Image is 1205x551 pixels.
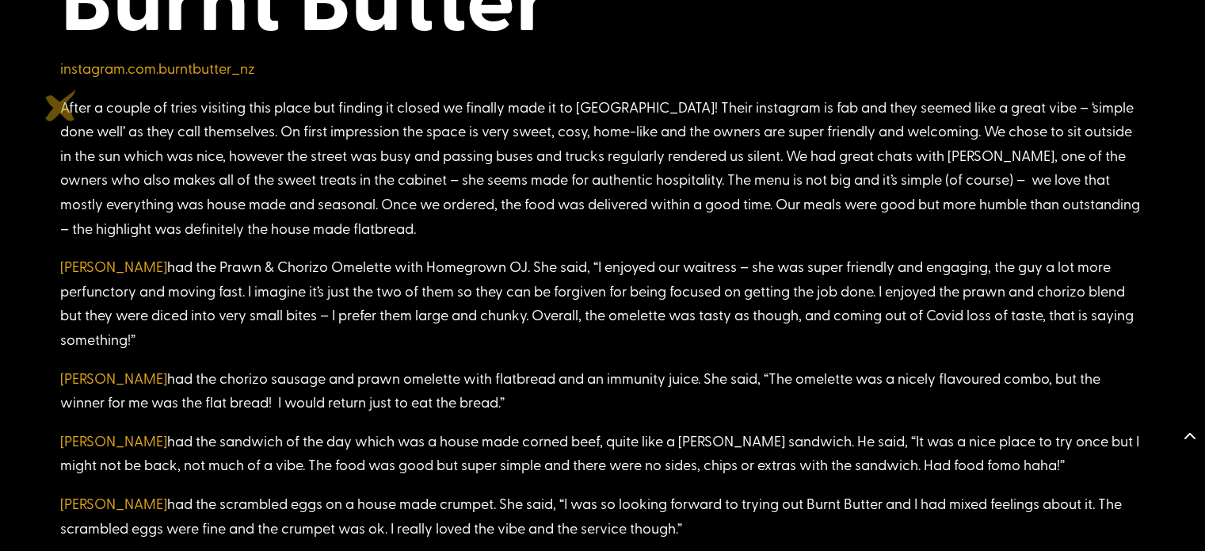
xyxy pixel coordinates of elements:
[60,368,167,388] a: [PERSON_NAME]
[60,366,1145,429] p: had the chorizo sausage and prawn omelette with flatbread and an immunity juice. She said, “The o...
[60,430,167,450] a: [PERSON_NAME]
[60,95,1145,255] p: After a couple of tries visiting this place but finding it closed we finally made it to [GEOGRAPH...
[60,254,1145,365] p: had the Prawn & Chorizo Omelette with Homegrown OJ. She said, “I enjoyed our waitress – she was s...
[60,493,167,513] a: [PERSON_NAME]
[60,256,167,276] a: [PERSON_NAME]
[60,58,255,78] a: instagram.com.burntbutter_nz
[60,429,1145,492] p: had the sandwich of the day which was a house made corned beef, quite like a [PERSON_NAME] sandwi...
